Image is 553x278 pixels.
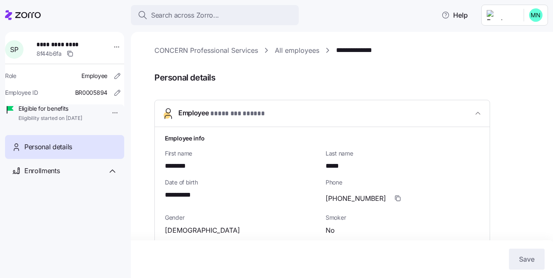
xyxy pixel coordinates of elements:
a: All employees [275,45,319,56]
span: Eligibility started on [DATE] [18,115,82,122]
a: CONCERN Professional Services [154,45,258,56]
span: Personal details [24,142,72,152]
span: Date of birth [165,178,319,187]
h1: Employee info [165,134,480,143]
span: Employee [178,108,264,119]
span: BR0005894 [75,88,107,97]
span: Phone [326,178,480,187]
span: Employee [81,72,107,80]
img: Employer logo [487,10,517,20]
span: Role [5,72,16,80]
span: Help [441,10,468,20]
span: No [326,225,335,236]
span: Personal details [154,71,541,85]
span: Employee ID [5,88,38,97]
button: Search across Zorro... [131,5,299,25]
span: Save [519,254,535,264]
span: 8f44b6fa [37,49,62,58]
span: Search across Zorro... [151,10,219,21]
button: Help [435,7,475,23]
span: First name [165,149,319,158]
span: [DEMOGRAPHIC_DATA] [165,225,240,236]
span: S P [10,46,18,53]
span: Smoker [326,213,480,222]
span: Enrollments [24,166,60,176]
button: Save [509,249,545,270]
span: Gender [165,213,319,222]
span: Eligible for benefits [18,104,82,113]
span: [PHONE_NUMBER] [326,193,386,204]
span: Last name [326,149,480,158]
img: b0ee0d05d7ad5b312d7e0d752ccfd4ca [529,8,543,22]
